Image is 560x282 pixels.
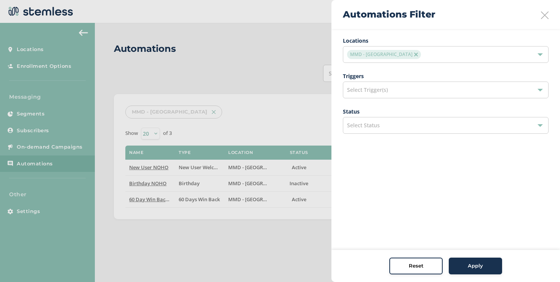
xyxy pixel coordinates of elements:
span: Apply [468,262,483,270]
label: Locations [343,37,549,45]
iframe: Chat Widget [522,245,560,282]
button: Reset [389,258,443,274]
label: Status [343,107,549,115]
span: Reset [409,262,424,270]
img: icon-close-accent-8a337256.svg [414,53,418,56]
span: Select Status [347,122,380,129]
span: MMD - [GEOGRAPHIC_DATA] [347,50,421,59]
button: Apply [449,258,502,274]
label: Triggers [343,72,549,80]
h2: Automations Filter [343,8,435,21]
span: Select Trigger(s) [347,86,388,93]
